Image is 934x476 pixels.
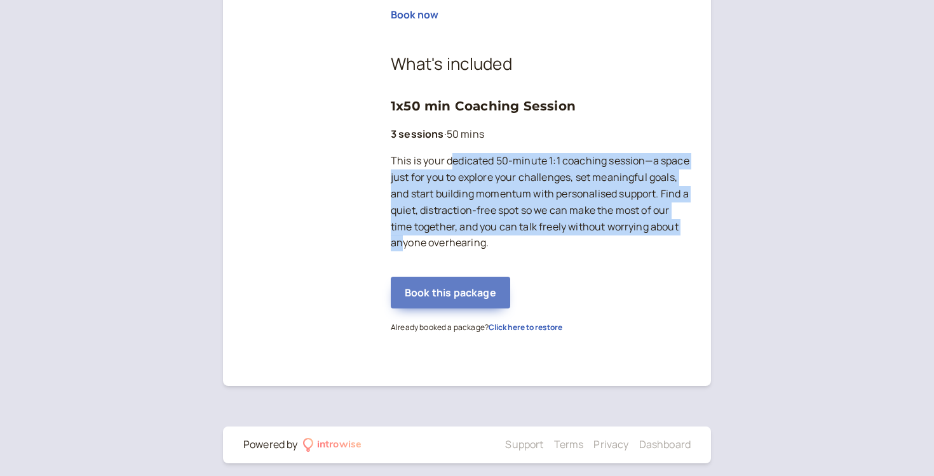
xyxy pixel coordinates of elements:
[391,127,444,141] b: 3 sessions
[391,153,691,251] p: This is your dedicated 50-minute 1:1 coaching session—a space just for you to explore your challe...
[444,127,447,141] span: ·
[489,323,562,332] button: Click here to restore
[391,277,510,308] button: Book this package
[391,51,691,77] h2: What's included
[391,126,691,143] p: 50 mins
[391,9,438,20] button: Book now
[639,437,691,451] a: Dashboard
[391,96,691,116] h3: 1x50 min Coaching Session
[554,437,584,451] a: Terms
[391,322,562,333] small: Already booked a package?
[505,437,543,451] a: Support
[303,437,362,453] a: introwise
[593,437,628,451] a: Privacy
[243,437,298,453] div: Powered by
[317,437,362,453] div: introwise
